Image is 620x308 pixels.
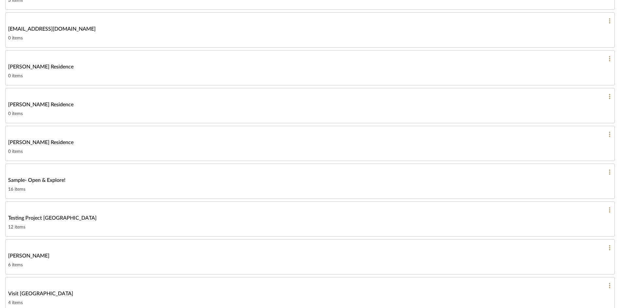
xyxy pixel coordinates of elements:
span: Sample- Open & Explore! [8,176,65,184]
div: 0 items [8,110,612,118]
span: [PERSON_NAME] Residence [8,101,74,109]
span: Visit [GEOGRAPHIC_DATA] [8,290,73,298]
div: 0 items [8,34,612,42]
div: 4 items [8,299,612,307]
div: 6 items [8,261,612,269]
span: [PERSON_NAME] Residence [8,63,74,71]
a: [PERSON_NAME] Residence0 items [5,88,615,123]
span: Testing Project [GEOGRAPHIC_DATA] [8,214,97,222]
span: [EMAIL_ADDRESS][DOMAIN_NAME] [8,25,96,33]
span: [PERSON_NAME] Residence [8,139,74,146]
a: Testing Project [GEOGRAPHIC_DATA]12 items [5,201,615,237]
a: [EMAIL_ADDRESS][DOMAIN_NAME]0 items [5,12,615,48]
div: 12 items [8,223,612,231]
a: [PERSON_NAME] Residence0 items [5,50,615,85]
span: [PERSON_NAME] [8,252,49,260]
a: [PERSON_NAME] Residence0 items [5,126,615,161]
a: [PERSON_NAME]6 items [5,239,615,274]
div: 0 items [8,72,612,80]
a: Sample- Open & Explore!16 items [5,164,615,199]
div: 0 items [8,148,612,155]
div: 16 items [8,185,612,193]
